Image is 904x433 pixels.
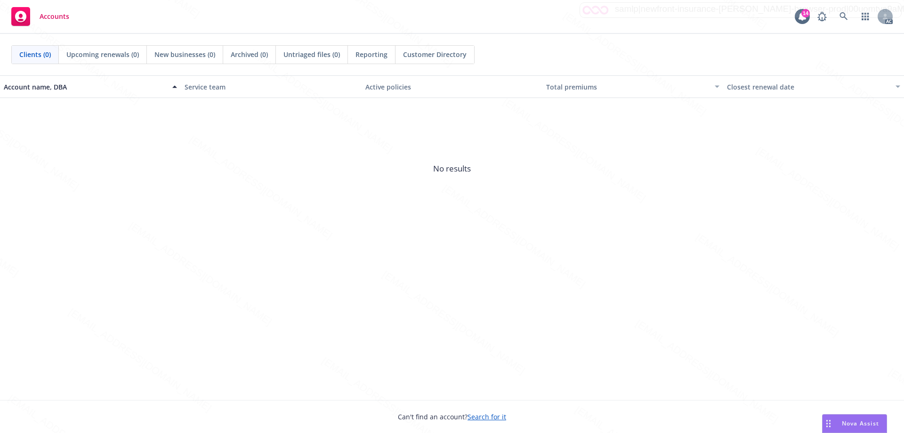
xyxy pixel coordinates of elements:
div: Active policies [365,82,539,92]
span: Clients (0) [19,49,51,59]
div: Drag to move [823,415,834,433]
span: Archived (0) [231,49,268,59]
div: Account name, DBA [4,82,167,92]
a: Report a Bug [813,7,831,26]
span: Accounts [40,13,69,20]
div: Closest renewal date [727,82,890,92]
button: Nova Assist [822,414,887,433]
div: 14 [801,9,810,17]
a: Accounts [8,3,73,30]
a: Search for it [468,412,506,421]
span: Reporting [355,49,387,59]
span: Can't find an account? [398,412,506,422]
span: New businesses (0) [154,49,215,59]
a: Switch app [856,7,875,26]
span: Untriaged files (0) [283,49,340,59]
div: Total premiums [546,82,709,92]
span: Upcoming renewals (0) [66,49,139,59]
div: Service team [185,82,358,92]
a: Search [834,7,853,26]
span: Nova Assist [842,419,879,427]
button: Service team [181,75,362,98]
button: Active policies [362,75,542,98]
button: Total premiums [542,75,723,98]
button: Closest renewal date [723,75,904,98]
span: Customer Directory [403,49,467,59]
